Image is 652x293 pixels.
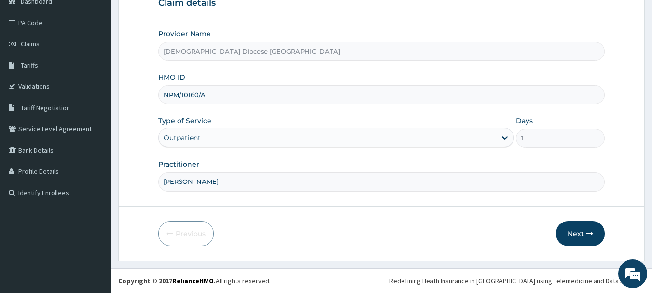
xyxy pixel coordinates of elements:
[389,276,645,286] div: Redefining Heath Insurance in [GEOGRAPHIC_DATA] using Telemedicine and Data Science!
[21,40,40,48] span: Claims
[5,193,184,226] textarea: Type your message and hit 'Enter'
[164,133,201,142] div: Outpatient
[18,48,39,72] img: d_794563401_company_1708531726252_794563401
[158,159,199,169] label: Practitioner
[118,277,216,285] strong: Copyright © 2017 .
[158,116,211,126] label: Type of Service
[158,72,185,82] label: HMO ID
[172,277,214,285] a: RelianceHMO
[158,5,181,28] div: Minimize live chat window
[50,54,162,67] div: Chat with us now
[21,61,38,70] span: Tariffs
[516,116,533,126] label: Days
[158,29,211,39] label: Provider Name
[158,85,605,104] input: Enter HMO ID
[56,86,133,183] span: We're online!
[556,221,605,246] button: Next
[158,221,214,246] button: Previous
[111,268,652,293] footer: All rights reserved.
[21,103,70,112] span: Tariff Negotiation
[158,172,605,191] input: Enter Name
